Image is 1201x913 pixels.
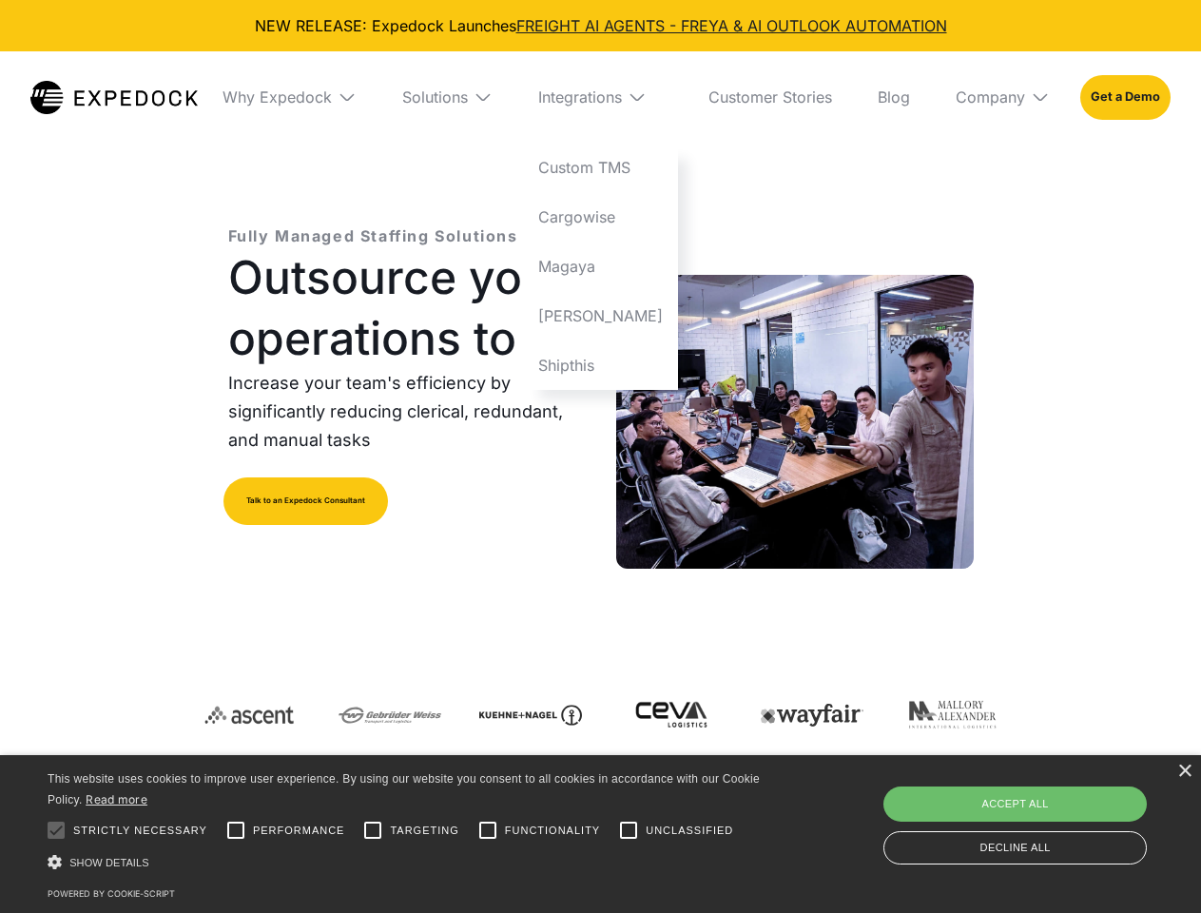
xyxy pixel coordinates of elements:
div: Why Expedock [207,51,372,143]
span: Functionality [505,823,600,839]
a: Talk to an Expedock Consultant [223,477,388,525]
h1: Outsource your operations to [228,247,586,369]
span: Unclassified [646,823,733,839]
p: Fully Managed Staffing Solutions [228,224,518,247]
p: Increase your team's efficiency by significantly reducing clerical, redundant, and manual tasks [228,369,586,455]
span: Strictly necessary [73,823,207,839]
div: Show details [48,852,766,872]
div: Integrations [523,51,678,143]
a: [PERSON_NAME] [523,291,678,340]
div: NEW RELEASE: Expedock Launches [15,15,1186,36]
span: Performance [253,823,345,839]
span: Show details [69,857,149,868]
a: Read more [86,792,147,806]
a: Cargowise [523,192,678,242]
a: Customer Stories [693,51,847,143]
a: Shipthis [523,340,678,390]
div: Why Expedock [223,87,332,107]
div: Integrations [538,87,622,107]
a: Custom TMS [523,143,678,192]
div: Solutions [387,51,508,143]
div: Company [956,87,1025,107]
a: Powered by cookie-script [48,888,175,899]
span: This website uses cookies to improve user experience. By using our website you consent to all coo... [48,772,760,807]
a: Blog [862,51,925,143]
span: Targeting [390,823,458,839]
a: Get a Demo [1080,75,1171,119]
nav: Integrations [523,143,678,390]
a: FREIGHT AI AGENTS - FREYA & AI OUTLOOK AUTOMATION [516,16,947,35]
div: Solutions [402,87,468,107]
iframe: Chat Widget [884,708,1201,913]
div: Company [940,51,1065,143]
a: Magaya [523,242,678,291]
